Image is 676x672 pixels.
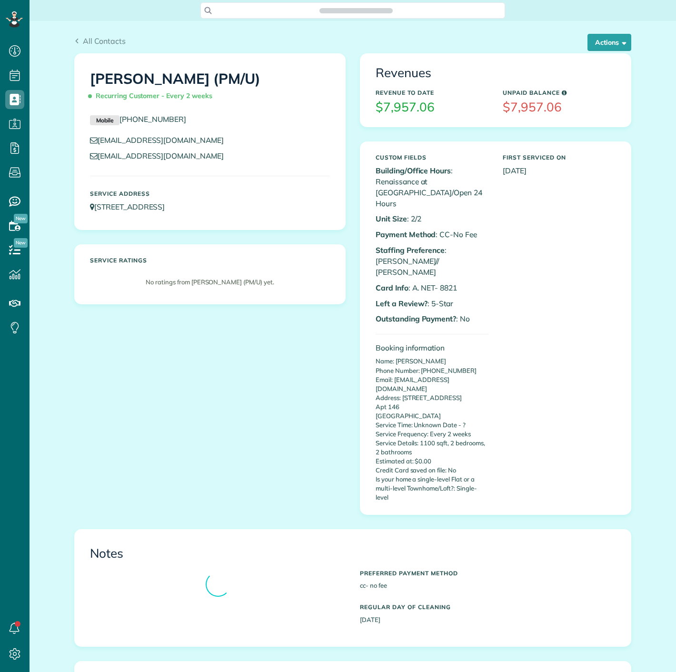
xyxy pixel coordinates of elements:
[376,154,488,160] h5: Custom Fields
[376,245,488,278] p: : [PERSON_NAME]// [PERSON_NAME]
[376,282,488,293] p: : A. NET- 8821
[90,114,186,124] a: Mobile[PHONE_NUMBER]
[376,214,407,223] b: Unit Size
[503,165,616,176] p: [DATE]
[376,344,488,352] h4: Booking information
[329,6,383,15] span: Search ZenMaid…
[376,283,408,292] b: Card Info
[376,229,488,240] p: : CC-No Fee
[90,202,174,211] a: [STREET_ADDRESS]
[503,154,616,160] h5: First Serviced On
[90,257,330,263] h5: Service ratings
[376,298,488,309] p: : 5-Star
[376,165,488,209] p: : Renaissance at [GEOGRAPHIC_DATA]/Open 24 Hours
[90,151,233,160] a: [EMAIL_ADDRESS][DOMAIN_NAME]
[90,135,233,145] a: [EMAIL_ADDRESS][DOMAIN_NAME]
[376,213,488,224] p: : 2/2
[90,547,616,561] h3: Notes
[376,166,451,175] b: Building/Office Hours
[587,34,631,51] button: Actions
[360,604,616,610] h5: Regular day of cleaning
[360,570,616,576] h5: Preferred Payment Method
[90,115,119,126] small: Mobile
[83,36,126,46] span: All Contacts
[353,565,623,624] div: cc- no fee [DATE]
[90,191,330,197] h5: Service Address
[376,357,488,502] p: Name: [PERSON_NAME] Phone Number: [PHONE_NUMBER] Email: [EMAIL_ADDRESS][DOMAIN_NAME] Address: [ST...
[90,71,330,104] h1: [PERSON_NAME] (PM/U)
[14,238,28,248] span: New
[376,100,488,114] h3: $7,957.06
[376,245,445,255] b: Staffing Preference
[90,88,216,104] span: Recurring Customer - Every 2 weeks
[503,90,616,96] h5: Unpaid Balance
[376,90,488,96] h5: Revenue to Date
[14,214,28,223] span: New
[376,230,436,239] b: Payment Method
[74,35,126,47] a: All Contacts
[376,299,427,308] b: Left a Review?
[95,278,325,287] p: No ratings from [PERSON_NAME] (PM/U) yet.
[376,66,616,80] h3: Revenues
[376,313,488,324] p: : No
[376,314,456,323] b: Outstanding Payment?
[503,100,616,114] h3: $7,957.06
